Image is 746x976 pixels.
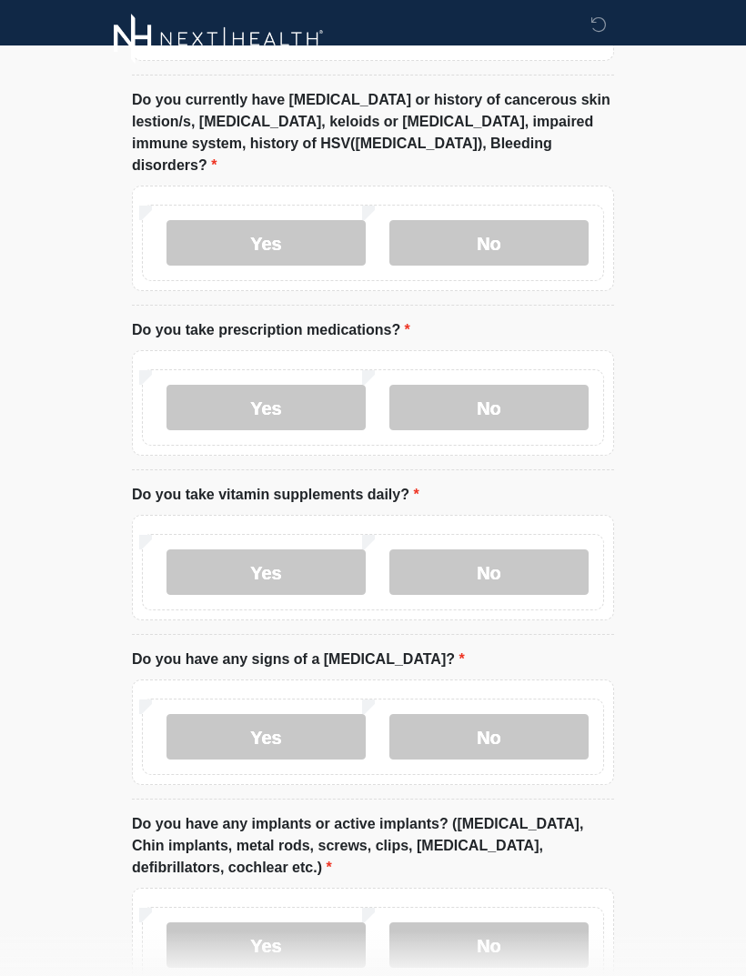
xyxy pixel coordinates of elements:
[114,14,324,64] img: Next-Health Logo
[166,385,366,430] label: Yes
[132,813,614,879] label: Do you have any implants or active implants? ([MEDICAL_DATA], Chin implants, metal rods, screws, ...
[166,549,366,595] label: Yes
[166,220,366,266] label: Yes
[166,922,366,968] label: Yes
[389,922,589,968] label: No
[389,385,589,430] label: No
[132,89,614,176] label: Do you currently have [MEDICAL_DATA] or history of cancerous skin lestion/s, [MEDICAL_DATA], kelo...
[389,220,589,266] label: No
[132,319,410,341] label: Do you take prescription medications?
[389,549,589,595] label: No
[389,714,589,760] label: No
[132,484,419,506] label: Do you take vitamin supplements daily?
[166,714,366,760] label: Yes
[132,649,465,670] label: Do you have any signs of a [MEDICAL_DATA]?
